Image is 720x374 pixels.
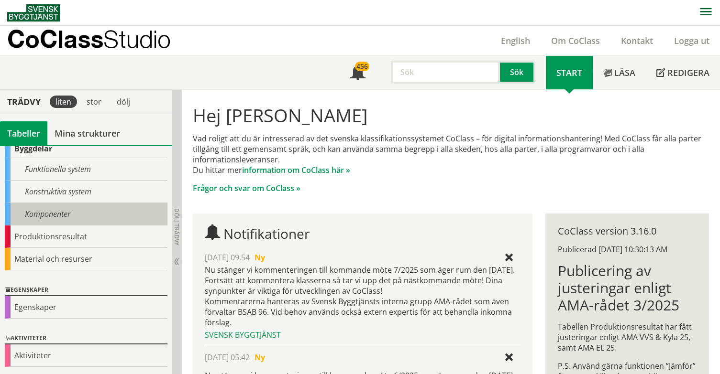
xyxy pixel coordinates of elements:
[5,181,167,203] div: Konstruktiva system
[391,61,500,84] input: Sök
[558,226,696,236] div: CoClass version 3.16.0
[81,96,107,108] div: stor
[546,56,593,89] a: Start
[610,35,664,46] a: Kontakt
[7,33,171,44] p: CoClass
[111,96,136,108] div: dölj
[47,121,127,145] a: Mina strukturer
[558,262,696,314] h1: Publicering av justeringar enligt AMA-rådet 3/2025
[205,252,250,263] span: [DATE] 09.54
[350,66,366,81] span: Notifikationer
[500,61,535,84] button: Sök
[340,56,376,89] a: 456
[355,62,369,71] div: 456
[593,56,646,89] a: Läsa
[558,321,696,353] p: Tabellen Produktionsresultat har fått justeringar enligt AMA VVS & Kyla 25, samt AMA EL 25.
[5,203,167,225] div: Komponenter
[5,285,167,296] div: Egenskaper
[7,4,60,21] img: Svensk Byggtjänst
[7,26,191,55] a: CoClassStudio
[173,208,181,246] span: Dölj trädvy
[5,296,167,319] div: Egenskaper
[205,265,521,328] div: Nu stänger vi kommenteringen till kommande möte 7/2025 som äger rum den [DATE]. Fortsätt att komm...
[5,139,167,158] div: Byggdelar
[5,333,167,344] div: Aktiviteter
[2,96,46,107] div: Trädvy
[103,25,171,53] span: Studio
[193,183,300,193] a: Frågor och svar om CoClass »
[664,35,720,46] a: Logga ut
[614,67,635,78] span: Läsa
[5,158,167,181] div: Funktionella system
[205,330,521,340] div: Svensk Byggtjänst
[490,35,541,46] a: English
[5,344,167,367] div: Aktiviteter
[193,133,709,175] p: Vad roligt att du är intresserad av det svenska klassifikationssystemet CoClass – för digital inf...
[5,225,167,248] div: Produktionsresultat
[556,67,582,78] span: Start
[255,252,265,263] span: Ny
[541,35,610,46] a: Om CoClass
[242,165,350,175] a: information om CoClass här »
[5,248,167,270] div: Material och resurser
[50,96,77,108] div: liten
[667,67,709,78] span: Redigera
[193,105,709,126] h1: Hej [PERSON_NAME]
[255,352,265,363] span: Ny
[646,56,720,89] a: Redigera
[558,244,696,255] div: Publicerad [DATE] 10:30:13 AM
[223,224,310,243] span: Notifikationer
[205,352,250,363] span: [DATE] 05.42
